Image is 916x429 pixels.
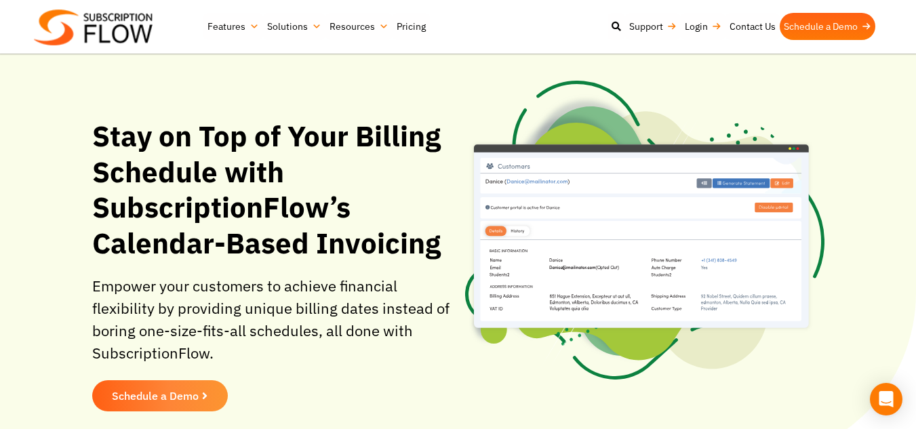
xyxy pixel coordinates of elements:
a: Schedule a Demo [780,13,875,40]
a: Features [203,13,263,40]
a: Resources [325,13,393,40]
a: Login [681,13,725,40]
p: Empower your customers to achieve financial flexibility by providing unique billing dates instead... [92,274,452,364]
img: Subscription Personalization [465,81,824,380]
a: Pricing [393,13,430,40]
a: Solutions [263,13,325,40]
div: Open Intercom Messenger [870,383,902,415]
a: Schedule a Demo [92,380,228,411]
h1: Stay on Top of Your Billing Schedule with SubscriptionFlow’s Calendar-Based Invoicing [92,119,452,261]
img: Subscriptionflow [34,9,153,45]
a: Support [625,13,681,40]
span: Schedule a Demo [112,390,199,401]
a: Contact Us [725,13,780,40]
